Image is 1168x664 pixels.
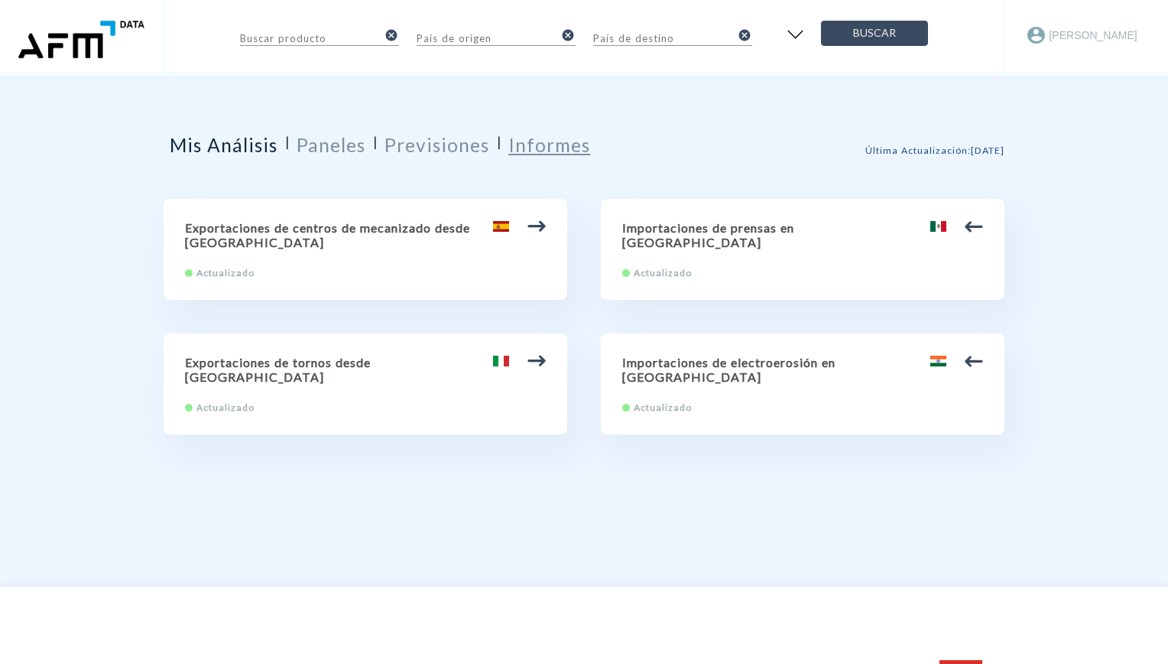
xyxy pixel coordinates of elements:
img: enantio [12,18,148,60]
span: Última Actualización : [DATE] [865,145,1004,156]
h2: Importaciones de electroerosión en [GEOGRAPHIC_DATA] [622,355,983,384]
img: arrow.svg [527,352,546,370]
h2: Exportaciones de tornos desde [GEOGRAPHIC_DATA] [185,355,546,384]
h2: Informes [508,134,590,156]
img: arrow.svg [527,217,546,236]
button: clear-input [384,22,399,47]
span: Actualizado [634,402,692,413]
h2: Importaciones de prensas en [GEOGRAPHIC_DATA] [622,220,983,249]
img: Account Icon [1027,27,1045,44]
span: Actualizado [634,267,692,278]
button: clear-input [560,22,576,47]
h2: Exportaciones de centros de mecanizado desde [GEOGRAPHIC_DATA] [185,220,546,249]
button: clear-input [737,22,752,47]
i: cancel [738,28,751,42]
button: [PERSON_NAME] [1027,22,1137,47]
h2: Paneles [297,134,365,156]
span: | [285,134,290,167]
img: arrow.svg [965,217,983,236]
img: arrow.svg [965,352,983,370]
h2: Previsiones [384,134,489,156]
span: Buscar [834,24,915,43]
span: Actualizado [196,267,255,278]
button: Buscar [821,21,928,46]
span: Actualizado [196,402,255,413]
i: cancel [561,28,575,42]
span: | [497,134,502,167]
h2: Mis Análisis [170,134,277,156]
i: cancel [384,28,398,42]
img: open filter [783,23,808,46]
span: | [373,134,378,167]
